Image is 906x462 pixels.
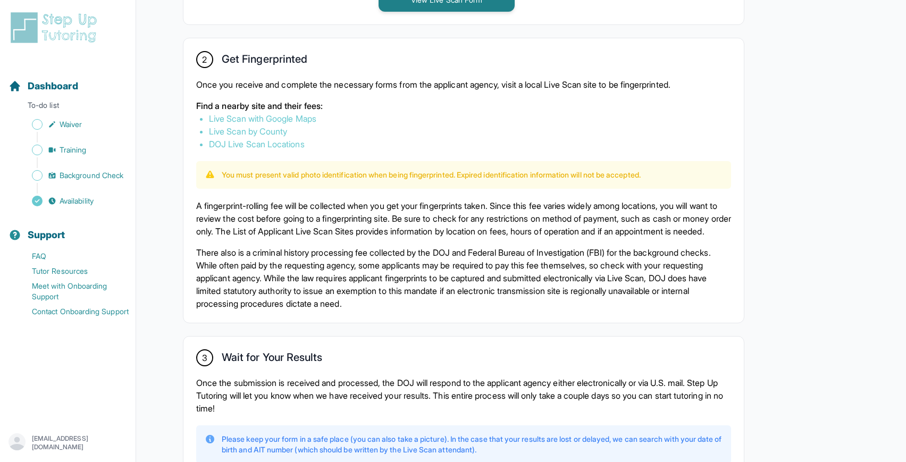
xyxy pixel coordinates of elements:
a: FAQ [9,249,136,264]
p: Please keep your form in a safe place (you can also take a picture). In the case that your result... [222,434,723,455]
a: Availability [9,194,136,208]
span: Support [28,228,65,242]
img: logo [9,11,103,45]
p: A fingerprint-rolling fee will be collected when you get your fingerprints taken. Since this fee ... [196,199,731,238]
a: Waiver [9,117,136,132]
a: Tutor Resources [9,264,136,279]
a: Background Check [9,168,136,183]
p: You must present valid photo identification when being fingerprinted. Expired identification info... [222,170,641,180]
a: Meet with Onboarding Support [9,279,136,304]
button: Dashboard [4,62,131,98]
p: [EMAIL_ADDRESS][DOMAIN_NAME] [32,434,127,451]
button: Support [4,211,131,247]
a: Dashboard [9,79,78,94]
a: Live Scan by County [209,126,287,137]
h2: Wait for Your Results [222,351,322,368]
button: [EMAIL_ADDRESS][DOMAIN_NAME] [9,433,127,452]
p: There also is a criminal history processing fee collected by the DOJ and Federal Bureau of Invest... [196,246,731,310]
span: Background Check [60,170,123,181]
span: 2 [202,53,207,66]
span: Training [60,145,87,155]
a: Live Scan with Google Maps [209,113,316,124]
a: DOJ Live Scan Locations [209,139,305,149]
h2: Get Fingerprinted [222,53,307,70]
p: Once you receive and complete the necessary forms from the applicant agency, visit a local Live S... [196,78,731,91]
a: Contact Onboarding Support [9,304,136,319]
span: Waiver [60,119,82,130]
p: Once the submission is received and processed, the DOJ will respond to the applicant agency eithe... [196,376,731,415]
p: To-do list [4,100,131,115]
a: Training [9,142,136,157]
span: 3 [202,351,207,364]
span: Availability [60,196,94,206]
span: Dashboard [28,79,78,94]
p: Find a nearby site and their fees: [196,99,731,112]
